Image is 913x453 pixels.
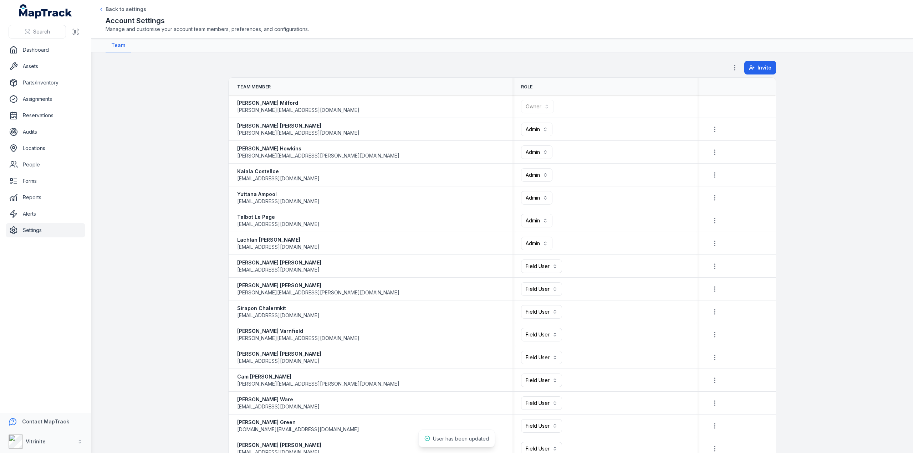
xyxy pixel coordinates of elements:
strong: Talbot Le Page [237,213,320,221]
a: Dashboard [6,43,85,57]
span: [EMAIL_ADDRESS][DOMAIN_NAME] [237,198,320,205]
button: Admin [521,191,552,205]
span: [PERSON_NAME][EMAIL_ADDRESS][PERSON_NAME][DOMAIN_NAME] [237,380,399,387]
strong: [PERSON_NAME] Ware [237,396,320,403]
a: Parts/Inventory [6,76,85,90]
span: [EMAIL_ADDRESS][DOMAIN_NAME] [237,221,320,228]
button: Search [9,25,66,38]
strong: Cam [PERSON_NAME] [237,373,399,380]
span: [PERSON_NAME][EMAIL_ADDRESS][DOMAIN_NAME] [237,335,359,342]
span: [DOMAIN_NAME][EMAIL_ADDRESS][DOMAIN_NAME] [237,426,359,433]
a: People [6,158,85,172]
strong: [PERSON_NAME] Green [237,419,359,426]
button: Admin [521,168,552,182]
button: Invite [744,61,776,74]
span: [EMAIL_ADDRESS][DOMAIN_NAME] [237,175,320,182]
button: Admin [521,145,552,159]
button: Field User [521,305,562,319]
span: Search [33,28,50,35]
a: Team [106,39,131,52]
a: Reservations [6,108,85,123]
a: Assignments [6,92,85,106]
button: Admin [521,214,552,227]
button: Admin [521,237,552,250]
span: Invite [758,64,771,71]
strong: [PERSON_NAME] Howkins [237,145,399,152]
span: [EMAIL_ADDRESS][DOMAIN_NAME] [237,266,320,273]
a: Reports [6,190,85,205]
span: Manage and customise your account team members, preferences, and configurations. [106,26,899,33]
a: Audits [6,125,85,139]
a: Alerts [6,207,85,221]
span: [PERSON_NAME][EMAIL_ADDRESS][DOMAIN_NAME] [237,107,359,114]
a: Settings [6,223,85,237]
a: Forms [6,174,85,188]
span: Role [521,84,533,90]
span: [EMAIL_ADDRESS][DOMAIN_NAME] [237,403,320,410]
button: Field User [521,282,562,296]
span: Team Member [237,84,271,90]
button: Field User [521,419,562,433]
button: Field User [521,351,562,364]
a: Locations [6,141,85,155]
span: [EMAIL_ADDRESS][DOMAIN_NAME] [237,357,320,365]
strong: Sirapon Chalermkit [237,305,320,312]
strong: [PERSON_NAME] [PERSON_NAME] [237,282,399,289]
button: Field User [521,259,562,273]
strong: [PERSON_NAME] [PERSON_NAME] [237,350,321,357]
span: User has been updated [433,436,489,442]
span: [PERSON_NAME][EMAIL_ADDRESS][PERSON_NAME][DOMAIN_NAME] [237,152,399,159]
strong: [PERSON_NAME] Varnfield [237,328,359,335]
button: Admin [521,123,552,136]
button: Field User [521,374,562,387]
strong: Vitrinite [26,438,46,444]
span: Back to settings [106,6,146,13]
button: Field User [521,328,562,341]
a: Back to settings [98,6,146,13]
span: [PERSON_NAME][EMAIL_ADDRESS][DOMAIN_NAME] [237,129,359,137]
strong: [PERSON_NAME] [PERSON_NAME] [237,259,321,266]
strong: Contact MapTrack [22,418,69,424]
button: Field User [521,396,562,410]
a: MapTrack [19,4,72,19]
h2: Account Settings [106,16,899,26]
strong: [PERSON_NAME] Milford [237,99,359,107]
strong: Lachlan [PERSON_NAME] [237,236,320,243]
span: [EMAIL_ADDRESS][DOMAIN_NAME] [237,312,320,319]
span: [EMAIL_ADDRESS][DOMAIN_NAME] [237,243,320,251]
strong: [PERSON_NAME] [PERSON_NAME] [237,442,321,449]
a: Assets [6,59,85,73]
span: [PERSON_NAME][EMAIL_ADDRESS][PERSON_NAME][DOMAIN_NAME] [237,289,399,296]
strong: Kaiala Costelloe [237,168,320,175]
strong: [PERSON_NAME] [PERSON_NAME] [237,122,359,129]
strong: Yuttana Ampool [237,191,320,198]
